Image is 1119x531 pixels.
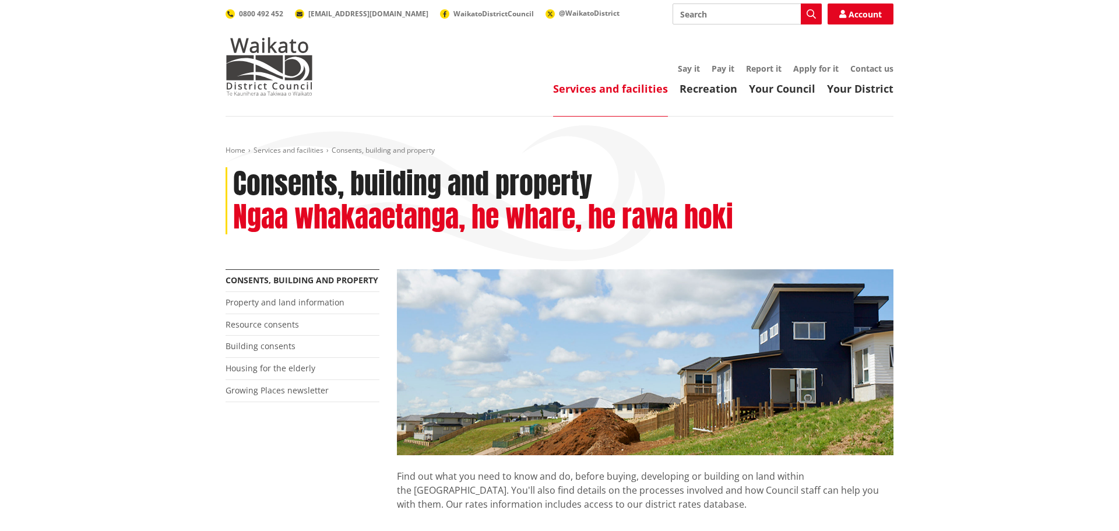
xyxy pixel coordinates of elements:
[226,363,315,374] a: Housing for the elderly
[397,455,893,525] p: Find out what you need to know and do, before buying, developing or building on land within the [...
[332,145,435,155] span: Consents, building and property
[226,275,378,286] a: Consents, building and property
[397,269,893,456] img: Land-and-property-landscape
[226,297,344,308] a: Property and land information
[453,9,534,19] span: WaikatoDistrictCouncil
[749,82,815,96] a: Your Council
[546,8,620,18] a: @WaikatoDistrict
[226,340,295,351] a: Building consents
[673,3,822,24] input: Search input
[233,201,733,234] h2: Ngaa whakaaetanga, he whare, he rawa hoki
[254,145,323,155] a: Services and facilities
[226,37,313,96] img: Waikato District Council - Te Kaunihera aa Takiwaa o Waikato
[553,82,668,96] a: Services and facilities
[678,63,700,74] a: Say it
[559,8,620,18] span: @WaikatoDistrict
[295,9,428,19] a: [EMAIL_ADDRESS][DOMAIN_NAME]
[746,63,782,74] a: Report it
[308,9,428,19] span: [EMAIL_ADDRESS][DOMAIN_NAME]
[827,82,893,96] a: Your District
[233,167,592,201] h1: Consents, building and property
[226,319,299,330] a: Resource consents
[440,9,534,19] a: WaikatoDistrictCouncil
[226,9,283,19] a: 0800 492 452
[226,146,893,156] nav: breadcrumb
[226,145,245,155] a: Home
[828,3,893,24] a: Account
[793,63,839,74] a: Apply for it
[226,385,329,396] a: Growing Places newsletter
[712,63,734,74] a: Pay it
[850,63,893,74] a: Contact us
[239,9,283,19] span: 0800 492 452
[680,82,737,96] a: Recreation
